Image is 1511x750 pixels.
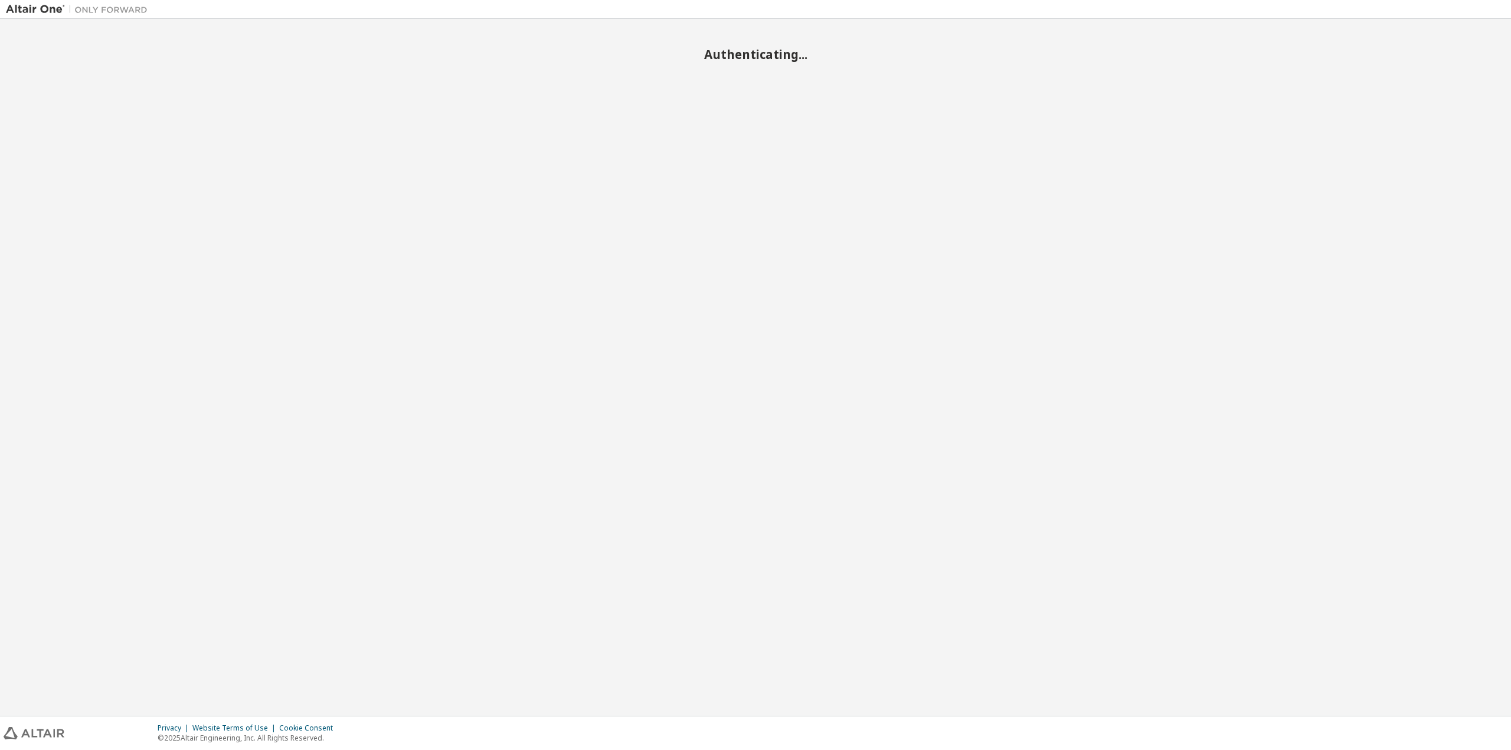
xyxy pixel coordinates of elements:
img: Altair One [6,4,153,15]
div: Website Terms of Use [192,723,279,733]
div: Cookie Consent [279,723,340,733]
img: altair_logo.svg [4,727,64,739]
div: Privacy [158,723,192,733]
p: © 2025 Altair Engineering, Inc. All Rights Reserved. [158,733,340,743]
h2: Authenticating... [6,47,1505,62]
